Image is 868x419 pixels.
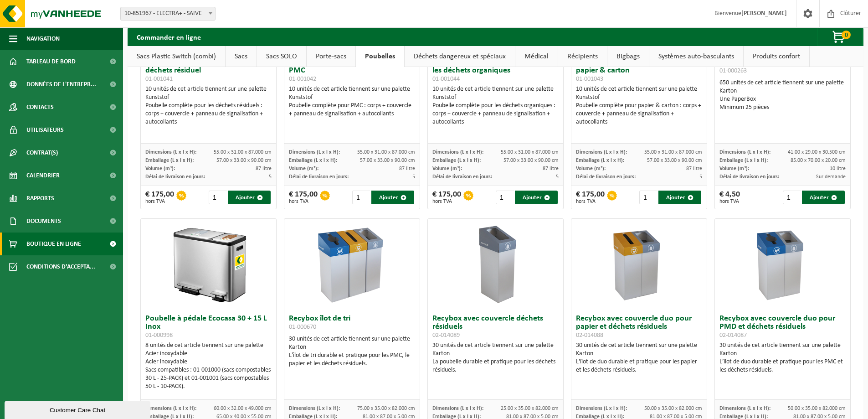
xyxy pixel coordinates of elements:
span: 10-851967 - ELECTRA+ - SAIVE [120,7,216,21]
div: L'îlot de duo durable et pratique pour les PMC et les déchets résiduels. [719,358,846,374]
span: 5 [556,174,559,180]
a: Déchets dangereux et spéciaux [405,46,515,67]
span: 02-014087 [719,332,747,339]
span: Volume (m³): [145,166,175,171]
div: Karton [719,350,846,358]
span: hors TVA [145,199,174,204]
span: 0 [842,31,851,39]
span: Dimensions (L x l x H): [576,150,627,155]
span: Délai de livraison en jours: [289,174,349,180]
div: € 175,00 [289,191,318,204]
span: Navigation [26,27,60,50]
span: 5 [269,174,272,180]
span: Tableau de bord [26,50,76,73]
div: Acier inoxydable [145,350,272,358]
a: Poubelles [356,46,404,67]
div: 30 unités de cet article tiennent sur une palette [719,341,846,374]
span: Dimensions (L x l x H): [289,406,340,411]
span: 87 litre [686,166,702,171]
h3: All-In SlimBin Recycling Station pour les déchets organiques [432,58,559,83]
span: Volume (m³): [289,166,318,171]
span: Emballage (L x l x H): [576,158,624,163]
img: 02-014088 [594,219,685,310]
span: 02-014088 [576,332,603,339]
span: Emballage (L x l x H): [145,158,194,163]
div: 10 unités de cet article tiennent sur une palette [289,85,415,118]
button: Ajouter [371,191,414,204]
span: Dimensions (L x l x H): [719,150,770,155]
span: 87 litre [399,166,415,171]
span: 10 litre [830,166,846,171]
div: Acier inoxydable [145,358,272,366]
div: 10 unités de cet article tiennent sur une palette [432,85,559,126]
span: Dimensions (L x l x H): [145,150,196,155]
div: Karton [719,87,846,95]
span: Dimensions (L x l x H): [289,150,340,155]
span: 55.00 x 31.00 x 87.000 cm [214,150,272,155]
div: Sacs compatibles : 01-001000 (sacs compostables 30 L - 25-PACK) et 01-001001 (sacs compostables 5... [145,366,272,391]
img: 02-014089 [450,219,541,310]
input: 1 [496,191,514,204]
span: Volume (m³): [432,166,462,171]
span: 57.00 x 33.00 x 90.00 cm [360,158,415,163]
span: Emballage (L x l x H): [719,158,768,163]
a: Médical [515,46,558,67]
button: 0 [817,28,863,46]
div: € 4,50 [719,191,740,204]
div: Kunststof [432,93,559,102]
span: Dimensions (L x l x H): [432,150,483,155]
span: 55.00 x 31.00 x 87.000 cm [357,150,415,155]
span: 50.00 x 35.00 x 82.000 cm [644,406,702,411]
span: 25.00 x 35.00 x 82.000 cm [501,406,559,411]
span: 01-001041 [145,76,173,83]
span: Dimensions (L x l x H): [576,406,627,411]
span: 01-000670 [289,324,316,331]
button: Ajouter [228,191,271,204]
div: Karton [289,343,415,352]
span: Conditions d'accepta... [26,255,95,278]
span: Données de l'entrepr... [26,73,96,96]
h3: Recybox avec couvercle déchets résiduels [432,315,559,339]
span: Délai de livraison en jours: [432,174,492,180]
span: 55.00 x 31.00 x 87.000 cm [501,150,559,155]
span: Utilisateurs [26,119,64,141]
img: 01-000670 [307,219,398,310]
span: 55.00 x 31.00 x 87.000 cm [644,150,702,155]
a: Récipients [558,46,607,67]
h3: Paperbox [719,58,846,77]
span: Calendrier [26,164,60,187]
span: Emballage (L x l x H): [289,158,337,163]
iframe: chat widget [5,399,152,419]
div: L'îlot de tri durable et pratique pour les PMC, le papier et les déchets résiduels. [289,352,415,368]
span: 50.00 x 35.00 x 82.000 cm [788,406,846,411]
span: 01-000263 [719,67,747,74]
div: La poubelle durable et pratique pour les déchets résiduels. [432,358,559,374]
div: 30 unités de cet article tiennent sur une palette [289,335,415,368]
div: Poubelle complète pour les déchets organiques : corps + couvercle + panneau de signalisation + au... [432,102,559,126]
span: 85.00 x 70.00 x 20.00 cm [791,158,846,163]
img: 02-014087 [737,219,828,310]
span: Emballage (L x l x H): [432,158,481,163]
img: 01-000998 [163,219,254,310]
div: Kunststof [576,93,702,102]
div: Poubelle complète pour papier & carton : corps + couvercle + panneau de signalisation + autocollants [576,102,702,126]
div: Une PaperBox [719,95,846,103]
h2: Commander en ligne [128,28,210,46]
span: Délai de livraison en jours: [719,174,779,180]
div: € 175,00 [432,191,461,204]
span: 57.00 x 33.00 x 90.00 cm [503,158,559,163]
span: 87 litre [256,166,272,171]
div: 8 unités de cet article tiennent sur une palette [145,341,272,391]
div: Minimum 25 pièces [719,103,846,112]
span: 01-000998 [145,332,173,339]
span: hors TVA [289,199,318,204]
div: 30 unités de cet article tiennent sur une palette [576,341,702,374]
span: 02-014089 [432,332,460,339]
span: Dimensions (L x l x H): [719,406,770,411]
div: Kunststof [145,93,272,102]
span: 01-001043 [576,76,603,83]
h3: Recybox îlot de tri [289,315,415,333]
button: Ajouter [515,191,558,204]
a: Systèmes auto-basculants [649,46,743,67]
span: 75.00 x 35.00 x 82.000 cm [357,406,415,411]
